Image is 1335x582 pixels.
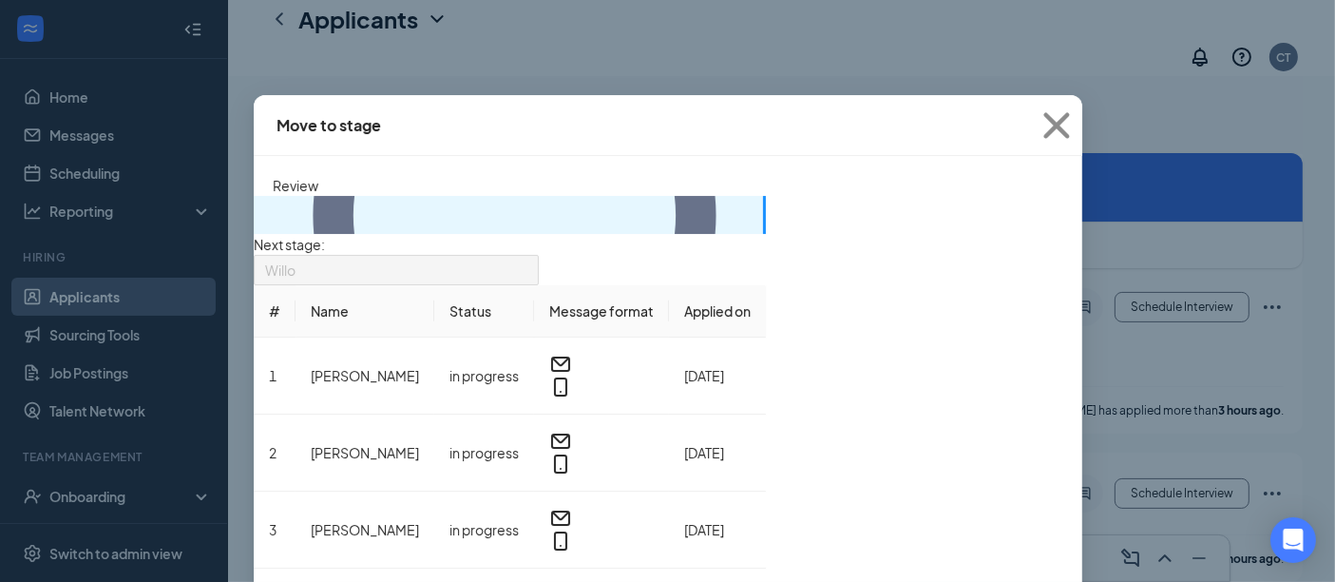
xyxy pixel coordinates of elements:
span: 1 [269,367,277,384]
svg: MobileSms [549,453,572,475]
td: [PERSON_NAME] [296,338,434,415]
th: Message format [534,285,669,338]
div: Open Intercom Messenger [1270,517,1316,563]
svg: Email [549,430,572,453]
td: [PERSON_NAME] [296,492,434,569]
svg: MobileSms [549,530,572,553]
button: Close [1031,95,1082,156]
div: Move to stage [277,115,381,136]
svg: Cross [1031,100,1082,151]
svg: Email [549,353,572,376]
th: Applied on [669,285,766,338]
svg: Email [549,507,572,530]
td: [DATE] [669,338,766,415]
p: Next stage : [254,234,751,255]
th: Name [296,285,434,338]
th: Status [434,285,534,338]
th: # [254,285,296,338]
td: in progress [434,415,534,492]
td: [PERSON_NAME] [296,415,434,492]
td: in progress [434,492,534,569]
span: 3 [269,521,277,538]
td: [DATE] [669,492,766,569]
td: in progress [434,338,534,415]
span: Willo [265,256,296,284]
span: 2 [269,444,277,461]
svg: MobileSms [549,376,572,398]
span: Review [273,177,318,194]
td: [DATE] [669,415,766,492]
